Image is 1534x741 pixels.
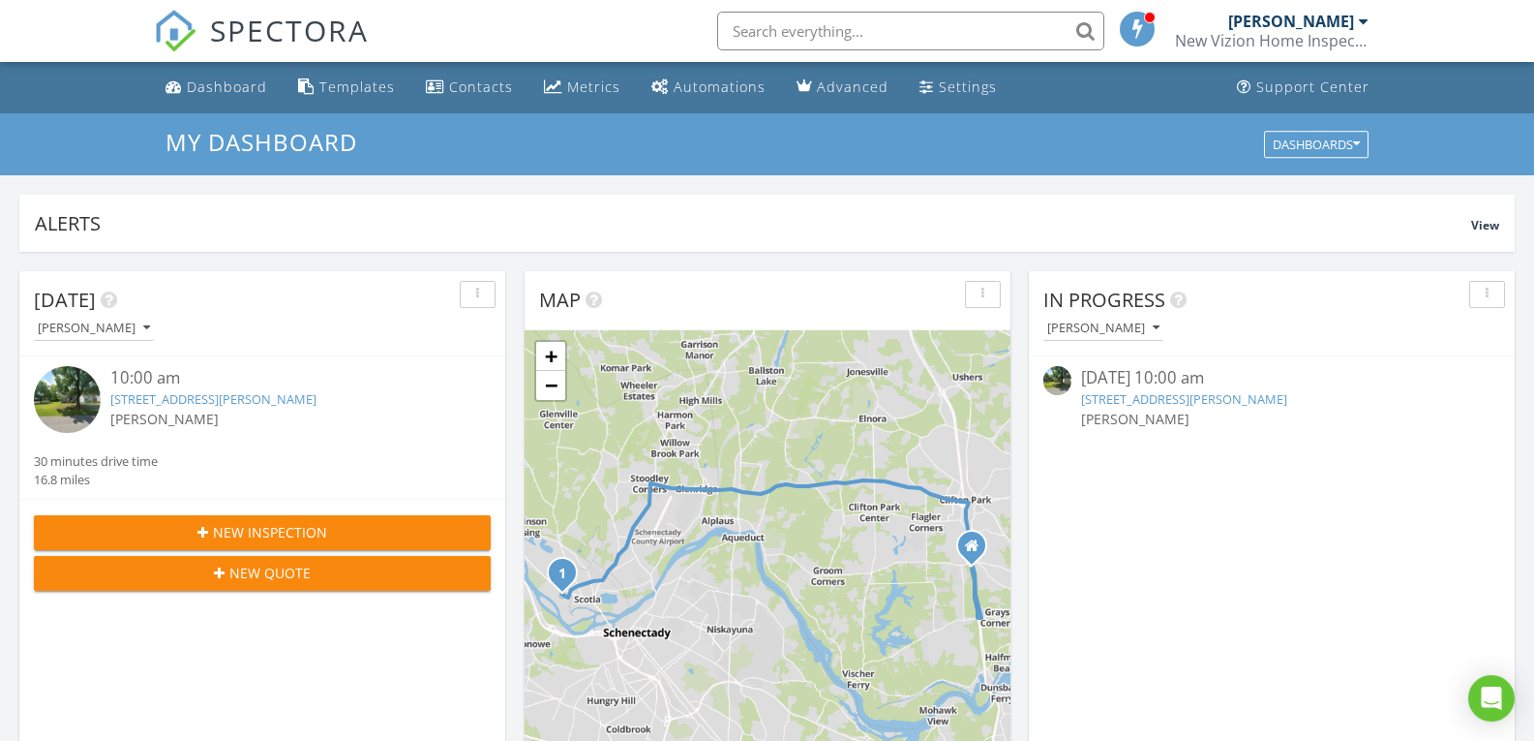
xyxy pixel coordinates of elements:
[972,545,983,557] div: PO Box 1523 , Clifton Park NY 12065
[1256,77,1369,96] div: Support Center
[35,210,1471,236] div: Alerts
[187,77,267,96] div: Dashboard
[1273,138,1360,151] div: Dashboards
[912,70,1005,106] a: Settings
[1229,70,1377,106] a: Support Center
[1264,131,1369,158] button: Dashboards
[38,322,150,335] div: [PERSON_NAME]
[1228,12,1354,31] div: [PERSON_NAME]
[1081,390,1287,408] a: [STREET_ADDRESS][PERSON_NAME]
[34,287,96,313] span: [DATE]
[154,10,196,52] img: The Best Home Inspection Software - Spectora
[449,77,513,96] div: Contacts
[210,10,369,50] span: SPECTORA
[1043,287,1165,313] span: In Progress
[539,287,581,313] span: Map
[110,366,453,390] div: 10:00 am
[1081,410,1189,428] span: [PERSON_NAME]
[1175,31,1369,50] div: New Vizion Home Inspections
[34,515,491,550] button: New Inspection
[1468,675,1515,722] div: Open Intercom Messenger
[34,316,154,342] button: [PERSON_NAME]
[536,70,628,106] a: Metrics
[110,410,219,428] span: [PERSON_NAME]
[34,556,491,591] button: New Quote
[213,522,327,542] span: New Inspection
[1043,366,1071,394] img: streetview
[562,572,574,584] div: 703 Sanders Ave, Schenectady, NY 12302
[1471,217,1499,233] span: View
[536,371,565,400] a: Zoom out
[418,70,521,106] a: Contacts
[158,70,275,106] a: Dashboard
[1081,366,1461,390] div: [DATE] 10:00 am
[717,12,1104,50] input: Search everything...
[567,77,620,96] div: Metrics
[34,366,101,433] img: streetview
[34,366,491,489] a: 10:00 am [STREET_ADDRESS][PERSON_NAME] [PERSON_NAME] 30 minutes drive time 16.8 miles
[229,563,311,583] span: New Quote
[1047,322,1159,335] div: [PERSON_NAME]
[674,77,766,96] div: Automations
[165,126,357,158] span: My Dashboard
[34,471,158,489] div: 16.8 miles
[939,77,997,96] div: Settings
[1043,316,1163,342] button: [PERSON_NAME]
[817,77,888,96] div: Advanced
[319,77,395,96] div: Templates
[290,70,403,106] a: Templates
[1043,366,1500,451] a: [DATE] 10:00 am [STREET_ADDRESS][PERSON_NAME] [PERSON_NAME]
[644,70,773,106] a: Automations (Basic)
[34,452,158,471] div: 30 minutes drive time
[110,390,316,408] a: [STREET_ADDRESS][PERSON_NAME]
[154,26,369,67] a: SPECTORA
[789,70,896,106] a: Advanced
[536,342,565,371] a: Zoom in
[558,568,566,581] i: 1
